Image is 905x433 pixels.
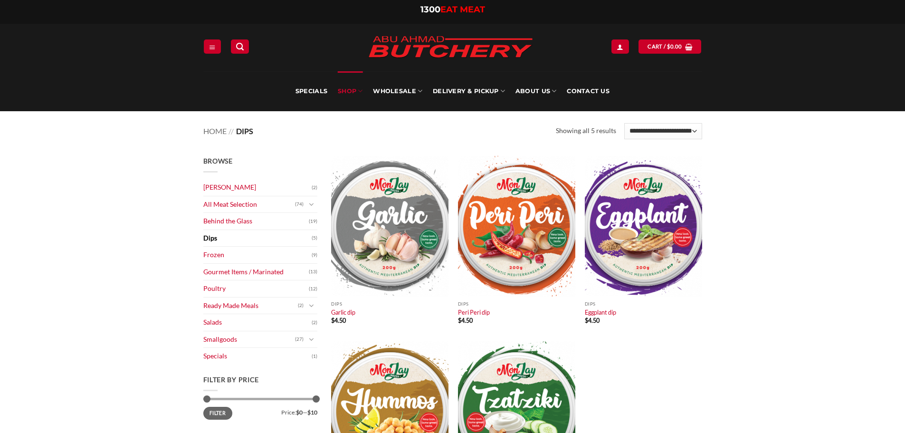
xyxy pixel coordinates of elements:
[309,265,317,279] span: (13)
[203,407,317,415] div: Price: —
[295,71,327,111] a: Specials
[231,39,249,53] a: Search
[440,4,485,15] span: EAT MEAT
[312,231,317,245] span: (5)
[667,43,682,49] bdi: 0.00
[204,39,221,53] a: Menu
[585,317,588,324] span: $
[331,317,346,324] bdi: 4.50
[585,308,616,316] a: Eggplant dip
[667,42,670,51] span: $
[203,264,309,280] a: Gourmet Items / Marinated
[420,4,485,15] a: 1300EAT MEAT
[458,156,575,297] img: Peri Peri dip
[295,197,304,212] span: (74)
[331,317,334,324] span: $
[611,39,629,53] a: Login
[331,301,448,307] p: Dips
[309,282,317,296] span: (12)
[360,29,541,66] img: Abu Ahmad Butchery
[458,301,575,307] p: Dips
[203,157,233,165] span: Browse
[203,280,309,297] a: Poultry
[203,298,298,314] a: Ready Made Meals
[312,316,317,330] span: (2)
[567,71,610,111] a: Contact Us
[295,332,304,346] span: (27)
[458,317,461,324] span: $
[515,71,556,111] a: About Us
[203,213,309,230] a: Behind the Glass
[556,125,616,136] p: Showing all 5 results
[433,71,505,111] a: Delivery & Pickup
[236,126,253,135] span: Dips
[203,375,259,384] span: Filter by price
[296,409,303,416] span: $0
[203,407,232,420] button: Filter
[229,126,234,135] span: //
[298,298,304,313] span: (2)
[373,71,422,111] a: Wholesale
[312,349,317,364] span: (1)
[203,348,312,365] a: Specials
[203,331,295,348] a: Smallgoods
[203,247,312,263] a: Frozen
[458,308,490,316] a: Peri Peri dip
[203,126,227,135] a: Home
[312,248,317,262] span: (9)
[458,317,473,324] bdi: 4.50
[624,123,702,139] select: Shop order
[585,301,702,307] p: Dips
[338,71,362,111] a: SHOP
[203,196,295,213] a: All Meat Selection
[203,179,312,196] a: [PERSON_NAME]
[331,308,355,316] a: Garlic dip
[312,181,317,195] span: (2)
[306,300,317,311] button: Toggle
[203,314,312,331] a: Salads
[306,334,317,345] button: Toggle
[585,317,600,324] bdi: 4.50
[309,214,317,229] span: (19)
[648,42,682,51] span: Cart /
[203,230,312,247] a: Dips
[638,39,701,53] a: View cart
[306,199,317,210] button: Toggle
[585,156,702,297] img: Eggplant dip
[420,4,440,15] span: 1300
[331,156,448,297] img: Garlic dip
[307,409,317,416] span: $10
